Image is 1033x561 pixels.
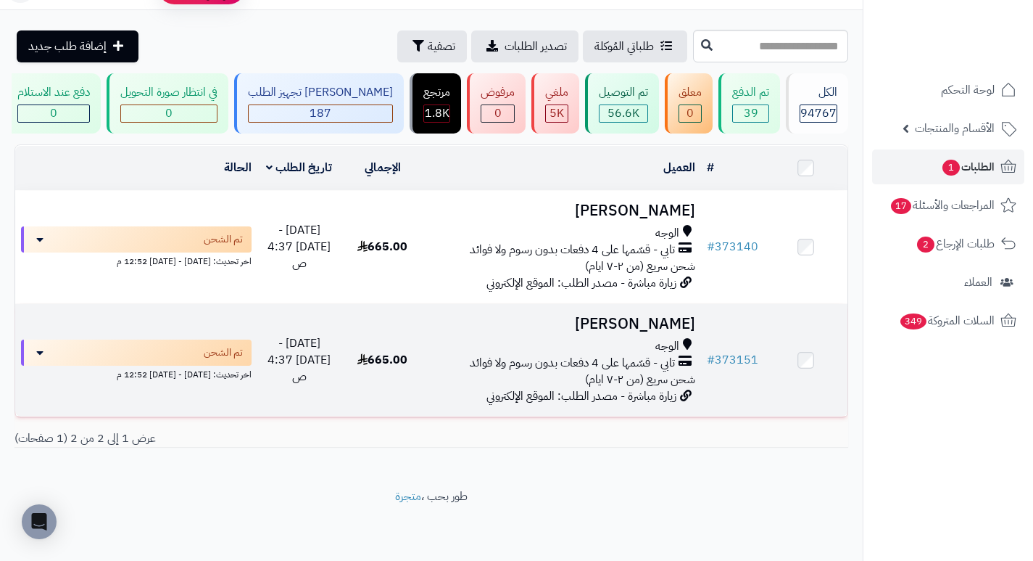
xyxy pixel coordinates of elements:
div: مرفوض [481,84,515,101]
a: إضافة طلب جديد [17,30,138,62]
a: #373140 [707,238,758,255]
a: مرفوض 0 [464,73,528,134]
a: الطلبات1 [872,150,1024,184]
div: مرتجع [423,84,450,101]
span: 56.6K [607,105,639,122]
span: [DATE] - [DATE] 4:37 ص [267,335,331,385]
span: 1.8K [425,105,449,122]
span: 39 [744,105,758,122]
span: 0 [494,105,502,122]
span: العملاء [964,272,992,292]
span: شحن سريع (من ٢-٧ ايام) [585,371,695,388]
div: 39 [733,105,768,122]
a: ملغي 5K [528,73,582,134]
a: #373151 [707,351,758,369]
a: في انتظار صورة التحويل 0 [104,73,231,134]
span: 94767 [800,105,837,122]
span: 2 [916,236,934,253]
div: تم التوصيل [599,84,648,101]
div: Open Intercom Messenger [22,504,57,539]
span: تصدير الطلبات [505,38,567,55]
a: تصدير الطلبات [471,30,578,62]
div: عرض 1 إلى 2 من 2 (1 صفحات) [4,430,431,447]
div: اخر تحديث: [DATE] - [DATE] 12:52 م [21,253,252,268]
span: 0 [165,105,173,122]
div: 187 [249,105,392,122]
div: الكل [800,84,837,101]
span: 5K [549,105,564,122]
div: 0 [121,105,217,122]
span: تابي - قسّمها على 4 دفعات بدون رسوم ولا فوائد [470,355,675,372]
span: المراجعات والأسئلة [889,195,995,216]
div: 0 [679,105,701,122]
span: إضافة طلب جديد [28,38,107,55]
span: زيارة مباشرة - مصدر الطلب: الموقع الإلكتروني [486,388,676,405]
span: تم الشحن [204,232,243,247]
span: زيارة مباشرة - مصدر الطلب: الموقع الإلكتروني [486,274,676,292]
a: تاريخ الطلب [266,159,332,176]
a: السلات المتروكة349 [872,303,1024,338]
a: [PERSON_NAME] تجهيز الطلب 187 [231,73,407,134]
div: تم الدفع [732,84,769,101]
span: طلبات الإرجاع [916,234,995,254]
span: 349 [900,313,927,329]
div: ملغي [545,84,568,101]
span: [DATE] - [DATE] 4:37 ص [267,221,331,272]
span: تابي - قسّمها على 4 دفعات بدون رسوم ولا فوائد [470,242,675,258]
a: الإجمالي [365,159,401,176]
span: الطلبات [941,157,995,177]
span: طلباتي المُوكلة [594,38,654,55]
span: السلات المتروكة [899,311,995,331]
div: 4969 [546,105,568,122]
a: الحالة [224,159,252,176]
div: 56564 [600,105,647,122]
a: العملاء [872,265,1024,300]
span: # [707,238,715,255]
a: تم التوصيل 56.6K [582,73,662,134]
span: لوحة التحكم [941,80,995,100]
div: في انتظار صورة التحويل [120,84,217,101]
span: 665.00 [357,238,407,255]
span: 0 [50,105,57,122]
a: تم الدفع 39 [715,73,783,134]
button: تصفية [397,30,467,62]
a: # [707,159,714,176]
span: 17 [890,197,912,214]
a: دفع عند الاستلام 0 [1,73,104,134]
span: الوجه [655,225,679,242]
a: لوحة التحكم [872,73,1024,107]
div: 0 [481,105,514,122]
span: تم الشحن [204,345,243,360]
span: الوجه [655,338,679,355]
div: 0 [18,105,89,122]
span: تصفية [428,38,455,55]
span: 665.00 [357,351,407,369]
a: طلباتي المُوكلة [583,30,687,62]
span: شحن سريع (من ٢-٧ ايام) [585,258,695,275]
a: المراجعات والأسئلة17 [872,188,1024,223]
span: 187 [310,105,331,122]
a: متجرة [395,488,421,505]
span: # [707,351,715,369]
a: الكل94767 [783,73,851,134]
h3: [PERSON_NAME] [430,202,695,219]
div: دفع عند الاستلام [17,84,90,101]
div: معلق [679,84,702,101]
span: 1 [942,159,960,176]
a: معلق 0 [662,73,715,134]
a: العميل [663,159,695,176]
a: طلبات الإرجاع2 [872,226,1024,261]
h3: [PERSON_NAME] [430,316,695,332]
a: مرتجع 1.8K [407,73,464,134]
div: [PERSON_NAME] تجهيز الطلب [248,84,393,101]
span: الأقسام والمنتجات [915,118,995,139]
span: 0 [686,105,694,122]
div: 1808 [424,105,449,122]
img: logo-2.png [934,26,1019,57]
div: اخر تحديث: [DATE] - [DATE] 12:52 م [21,366,252,381]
